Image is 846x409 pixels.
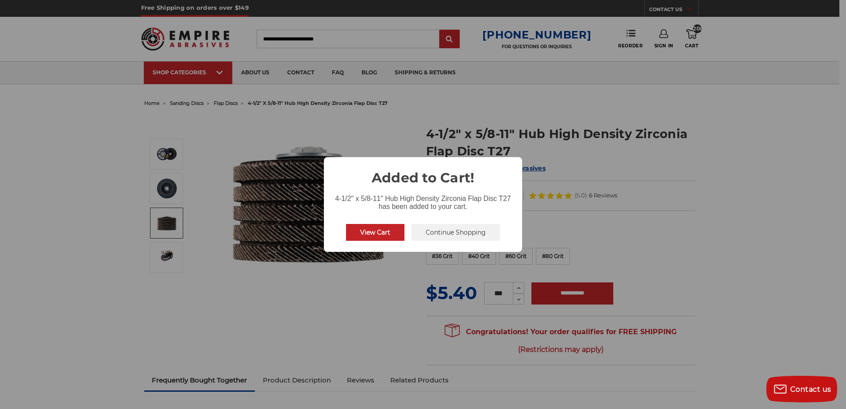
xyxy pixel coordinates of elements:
[790,385,831,394] span: Contact us
[346,224,404,241] button: View Cart
[324,188,522,212] div: 4-1/2" x 5/8-11" Hub High Density Zirconia Flap Disc T27 has been added to your cart.
[766,376,837,402] button: Contact us
[324,157,522,188] h2: Added to Cart!
[411,224,500,241] button: Continue Shopping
